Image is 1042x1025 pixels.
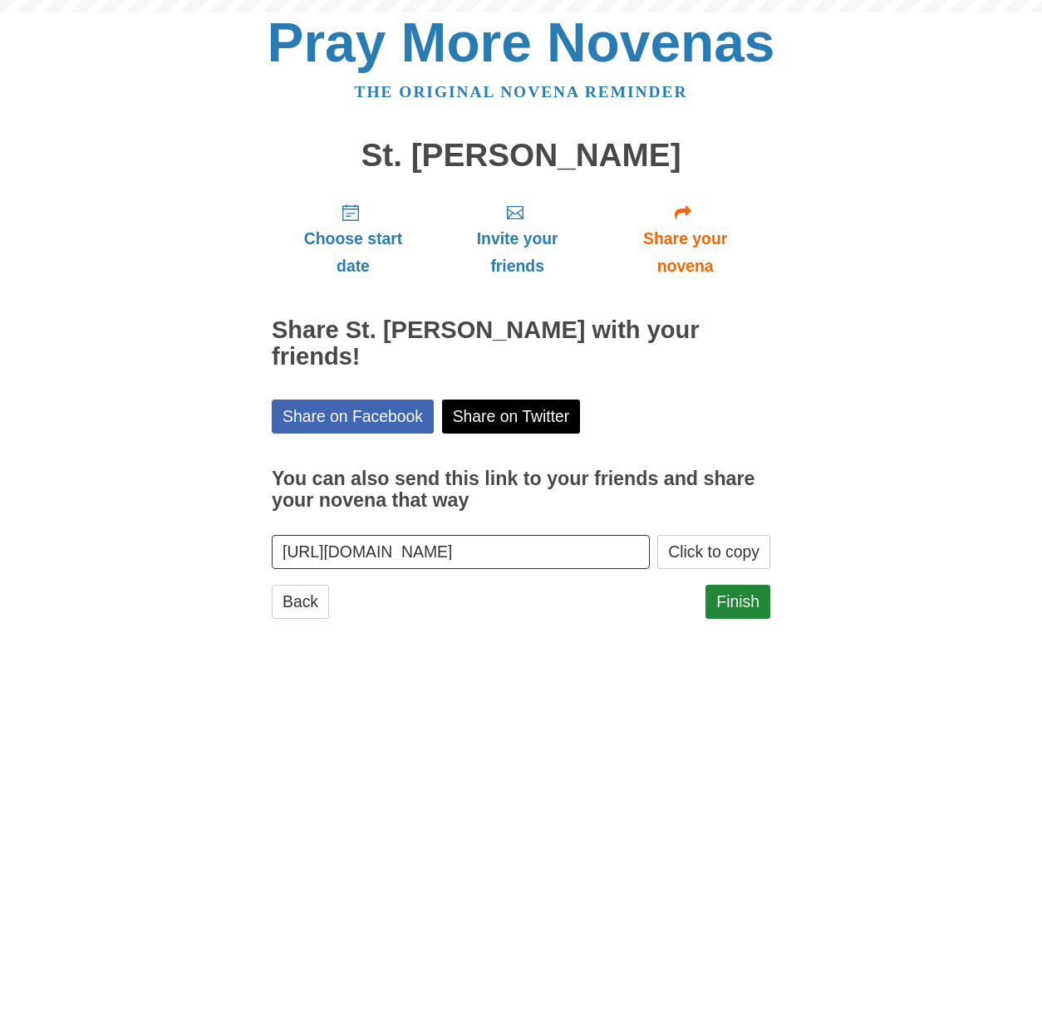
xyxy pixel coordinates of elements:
[435,189,600,288] a: Invite your friends
[268,12,775,73] a: Pray More Novenas
[272,138,770,174] h1: St. [PERSON_NAME]
[272,585,329,619] a: Back
[272,317,770,370] h2: Share St. [PERSON_NAME] with your friends!
[355,83,688,101] a: The original novena reminder
[600,189,770,288] a: Share your novena
[272,400,434,434] a: Share on Facebook
[288,225,418,280] span: Choose start date
[657,535,770,569] button: Click to copy
[451,225,583,280] span: Invite your friends
[442,400,581,434] a: Share on Twitter
[272,189,435,288] a: Choose start date
[272,468,770,511] h3: You can also send this link to your friends and share your novena that way
[617,225,754,280] span: Share your novena
[705,585,770,619] a: Finish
